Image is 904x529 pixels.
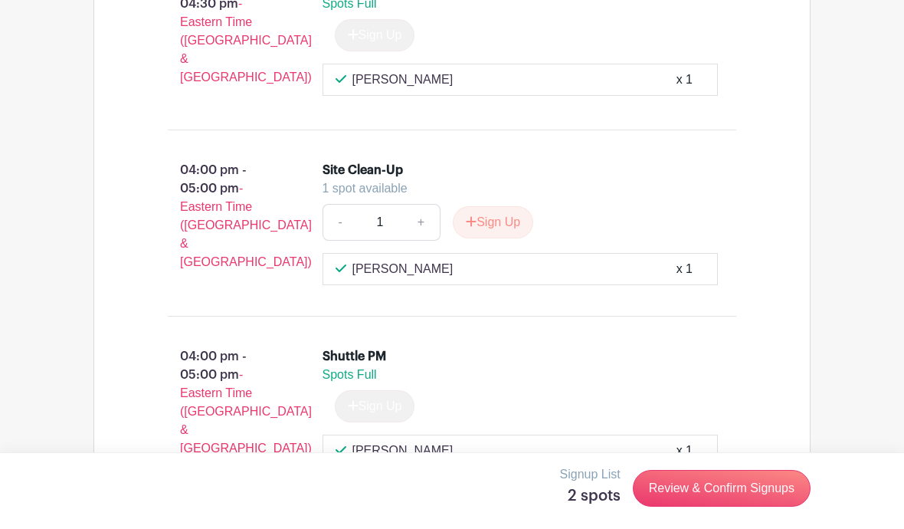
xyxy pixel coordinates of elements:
h5: 2 spots [560,487,621,505]
span: Spots Full [323,368,377,381]
div: Site Clean-Up [323,161,403,179]
p: Signup List [560,465,621,484]
a: Review & Confirm Signups [633,470,811,507]
div: x 1 [676,260,693,278]
p: 04:00 pm - 05:00 pm [143,155,298,278]
p: [PERSON_NAME] [352,71,454,89]
a: - [323,204,358,241]
p: 04:00 pm - 05:00 pm [143,341,298,464]
p: [PERSON_NAME] [352,442,454,460]
button: Sign Up [453,206,533,238]
div: Shuttle PM [323,347,386,366]
span: - Eastern Time ([GEOGRAPHIC_DATA] & [GEOGRAPHIC_DATA]) [180,182,312,268]
div: 1 spot available [323,179,706,198]
div: x 1 [676,442,693,460]
div: x 1 [676,71,693,89]
a: + [402,204,441,241]
span: - Eastern Time ([GEOGRAPHIC_DATA] & [GEOGRAPHIC_DATA]) [180,368,312,455]
p: [PERSON_NAME] [352,260,454,278]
